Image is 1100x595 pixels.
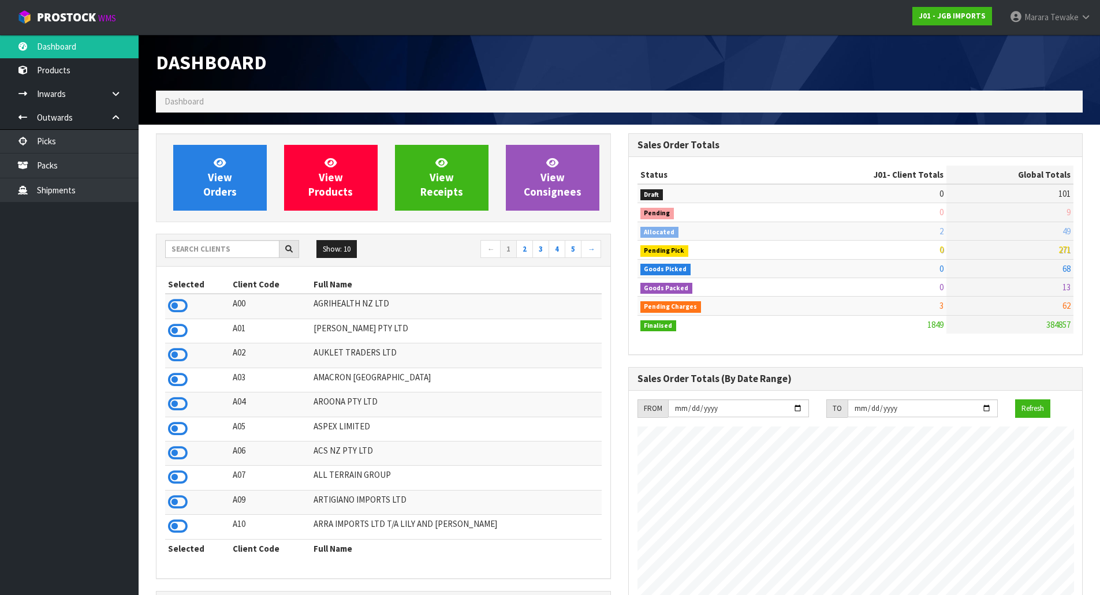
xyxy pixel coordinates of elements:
[230,466,311,490] td: A07
[927,319,944,330] span: 1849
[311,417,602,441] td: ASPEX LIMITED
[230,343,311,368] td: A02
[395,145,489,211] a: ViewReceipts
[1062,300,1071,311] span: 62
[1058,188,1071,199] span: 101
[516,240,533,259] a: 2
[230,539,311,557] th: Client Code
[230,275,311,294] th: Client Code
[392,240,602,260] nav: Page navigation
[640,208,674,219] span: Pending
[156,50,267,74] span: Dashboard
[939,282,944,293] span: 0
[311,539,602,557] th: Full Name
[165,240,279,258] input: Search clients
[308,156,353,199] span: View Products
[230,417,311,441] td: A05
[316,240,357,259] button: Show: 10
[919,11,986,21] strong: J01 - JGB IMPORTS
[637,166,782,184] th: Status
[939,300,944,311] span: 3
[549,240,565,259] a: 4
[230,392,311,417] td: A04
[637,399,668,418] div: FROM
[17,10,32,24] img: cube-alt.png
[311,275,602,294] th: Full Name
[939,188,944,199] span: 0
[637,373,1074,384] h3: Sales Order Totals (By Date Range)
[480,240,501,259] a: ←
[165,275,230,294] th: Selected
[640,245,689,257] span: Pending Pick
[311,343,602,368] td: AUKLET TRADERS LTD
[311,466,602,490] td: ALL TERRAIN GROUP
[939,244,944,255] span: 0
[640,189,663,201] span: Draft
[874,169,887,180] span: J01
[946,166,1073,184] th: Global Totals
[311,490,602,514] td: ARTIGIANO IMPORTS LTD
[581,240,601,259] a: →
[500,240,517,259] a: 1
[939,207,944,218] span: 0
[640,320,677,332] span: Finalised
[637,140,1074,151] h3: Sales Order Totals
[420,156,463,199] span: View Receipts
[640,227,679,238] span: Allocated
[311,441,602,465] td: ACS NZ PTY LTD
[230,294,311,319] td: A00
[532,240,549,259] a: 3
[165,539,230,557] th: Selected
[37,10,96,25] span: ProStock
[230,368,311,392] td: A03
[173,145,267,211] a: ViewOrders
[230,490,311,514] td: A09
[1024,12,1049,23] span: Marara
[203,156,237,199] span: View Orders
[506,145,599,211] a: ViewConsignees
[1046,319,1071,330] span: 384857
[640,283,693,294] span: Goods Packed
[939,263,944,274] span: 0
[1062,263,1071,274] span: 68
[230,319,311,343] td: A01
[311,319,602,343] td: [PERSON_NAME] PTY LTD
[640,301,702,313] span: Pending Charges
[939,226,944,237] span: 2
[782,166,947,184] th: - Client Totals
[524,156,581,199] span: View Consignees
[311,515,602,539] td: ARRA IMPORTS LTD T/A LILY AND [PERSON_NAME]
[1067,207,1071,218] span: 9
[165,96,204,107] span: Dashboard
[1062,282,1071,293] span: 13
[1058,244,1071,255] span: 271
[640,264,691,275] span: Goods Picked
[311,368,602,392] td: AMACRON [GEOGRAPHIC_DATA]
[284,145,378,211] a: ViewProducts
[311,294,602,319] td: AGRIHEALTH NZ LTD
[1062,226,1071,237] span: 49
[230,515,311,539] td: A10
[230,441,311,465] td: A06
[1050,12,1079,23] span: Tewake
[98,13,116,24] small: WMS
[1015,399,1050,418] button: Refresh
[311,392,602,417] td: AROONA PTY LTD
[826,399,848,418] div: TO
[912,7,992,25] a: J01 - JGB IMPORTS
[565,240,581,259] a: 5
